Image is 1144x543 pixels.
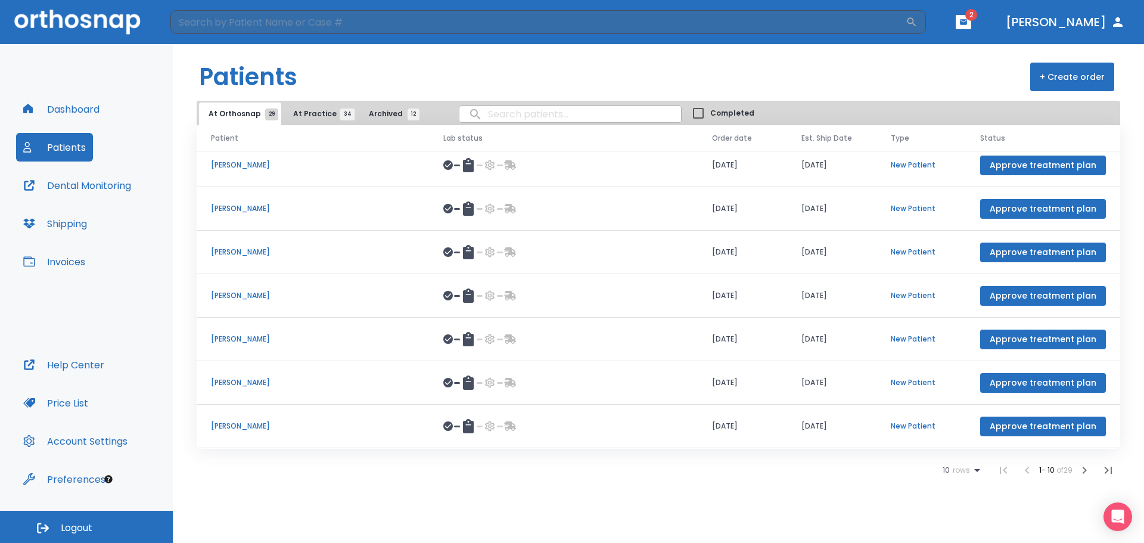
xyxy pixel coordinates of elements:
[459,103,681,126] input: search
[211,203,415,214] p: [PERSON_NAME]
[1001,11,1130,33] button: [PERSON_NAME]
[1103,502,1132,531] div: Open Intercom Messenger
[1056,465,1072,475] span: of 29
[980,330,1106,349] button: Approve treatment plan
[369,108,414,119] span: Archived
[980,199,1106,219] button: Approve treatment plan
[787,231,876,274] td: [DATE]
[980,286,1106,306] button: Approve treatment plan
[698,318,787,361] td: [DATE]
[891,377,952,388] p: New Patient
[698,144,787,187] td: [DATE]
[103,474,114,485] div: Tooltip anchor
[211,334,415,345] p: [PERSON_NAME]
[787,274,876,318] td: [DATE]
[965,9,977,21] span: 2
[408,108,419,120] span: 12
[950,466,970,474] span: rows
[16,247,92,276] button: Invoices
[787,318,876,361] td: [DATE]
[787,361,876,405] td: [DATE]
[16,95,107,123] button: Dashboard
[891,334,952,345] p: New Patient
[16,171,138,200] button: Dental Monitoring
[211,160,415,170] p: [PERSON_NAME]
[787,144,876,187] td: [DATE]
[891,247,952,257] p: New Patient
[943,466,950,474] span: 10
[1030,63,1114,91] button: + Create order
[1039,465,1056,475] span: 1 - 10
[980,417,1106,436] button: Approve treatment plan
[265,108,278,120] span: 29
[211,290,415,301] p: [PERSON_NAME]
[16,209,94,238] button: Shipping
[980,156,1106,175] button: Approve treatment plan
[170,10,906,34] input: Search by Patient Name or Case #
[340,108,355,120] span: 34
[16,133,93,162] button: Patients
[211,133,238,144] span: Patient
[211,377,415,388] p: [PERSON_NAME]
[891,133,909,144] span: Type
[211,421,415,432] p: [PERSON_NAME]
[211,247,415,257] p: [PERSON_NAME]
[16,427,135,455] button: Account Settings
[712,133,752,144] span: Order date
[698,231,787,274] td: [DATE]
[199,103,425,125] div: tabs
[16,389,95,417] button: Price List
[209,108,272,119] span: At Orthosnap
[891,290,952,301] p: New Patient
[293,108,347,119] span: At Practice
[980,373,1106,393] button: Approve treatment plan
[16,465,113,494] button: Preferences
[698,361,787,405] td: [DATE]
[16,350,111,379] button: Help Center
[787,405,876,448] td: [DATE]
[980,243,1106,262] button: Approve treatment plan
[891,160,952,170] p: New Patient
[698,274,787,318] td: [DATE]
[980,133,1005,144] span: Status
[14,10,141,34] img: Orthosnap
[787,187,876,231] td: [DATE]
[698,187,787,231] td: [DATE]
[698,405,787,448] td: [DATE]
[61,522,92,535] span: Logout
[891,421,952,432] p: New Patient
[710,108,754,119] span: Completed
[199,59,297,95] h1: Patients
[891,203,952,214] p: New Patient
[443,133,483,144] span: Lab status
[801,133,852,144] span: Est. Ship Date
